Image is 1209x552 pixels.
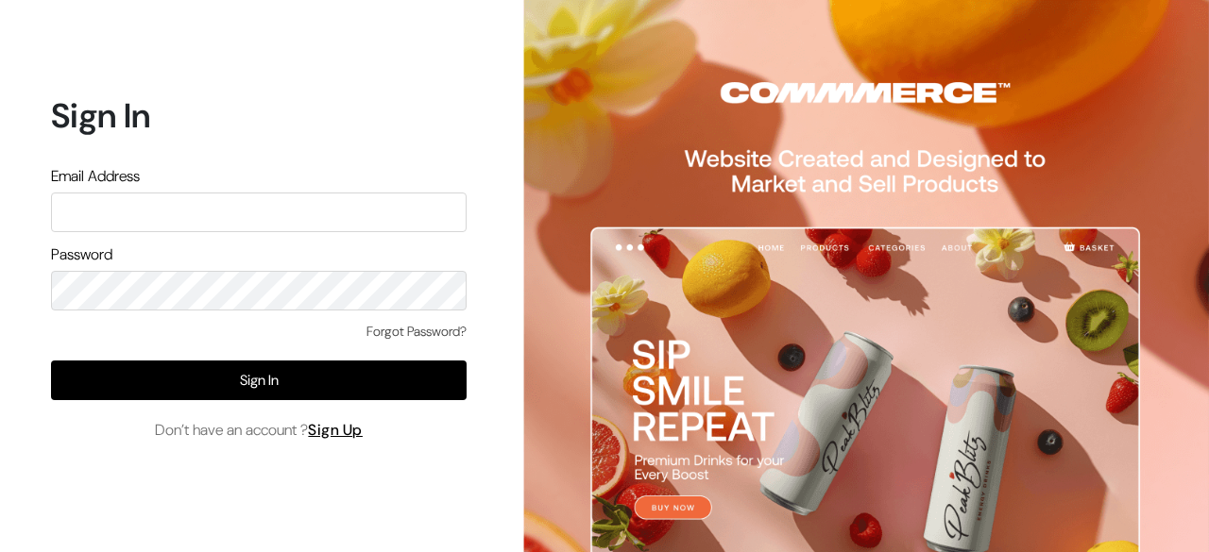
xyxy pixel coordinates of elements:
label: Email Address [51,165,140,188]
button: Sign In [51,360,467,400]
span: Don’t have an account ? [155,419,363,442]
a: Forgot Password? [366,322,467,342]
label: Password [51,243,112,266]
a: Sign Up [308,420,363,440]
h1: Sign In [51,95,467,136]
